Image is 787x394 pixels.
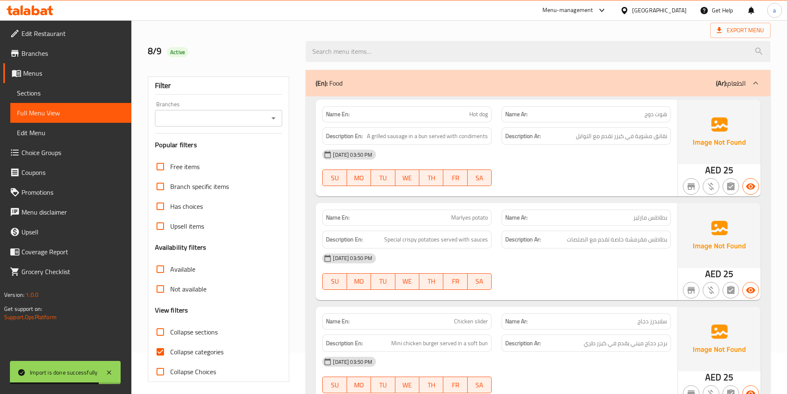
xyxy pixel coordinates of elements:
p: الطعام [716,78,746,88]
div: Menu-management [542,5,593,15]
button: WE [395,273,419,290]
span: Choice Groups [21,148,125,158]
span: Hot dog [469,110,488,119]
span: نقانق مشوية في كيزر تقدم مع التوابل [576,131,667,141]
b: (En): [316,77,328,89]
span: برجر دجاج ميني يقدم في كيزر طري [584,338,667,349]
span: Upsell [21,227,125,237]
span: a [773,6,776,15]
span: SA [471,275,488,287]
span: سلايدرز دجاج [637,317,667,326]
img: Ae5nvW7+0k+MAAAAAElFTkSuQmCC [678,100,761,164]
span: Upsell items [170,221,204,231]
span: MO [350,172,368,184]
button: TU [371,273,395,290]
span: TU [374,379,392,391]
input: search [306,41,770,62]
button: FR [443,377,467,393]
button: FR [443,170,467,186]
strong: Name Ar: [505,110,528,119]
button: Available [742,282,759,298]
img: Ae5nvW7+0k+MAAAAAElFTkSuQmCC [678,307,761,371]
button: TH [419,377,443,393]
a: Promotions [3,182,131,202]
span: 25 [723,162,733,178]
span: Free items [170,162,200,172]
div: Filter [155,77,283,95]
span: Export Menu [710,23,770,38]
strong: Name En: [326,317,350,326]
span: Branches [21,48,125,58]
h3: Availability filters [155,243,207,252]
span: A grilled sausage in a bun served with condiments [367,131,488,141]
span: AED [705,266,721,282]
img: Ae5nvW7+0k+MAAAAAElFTkSuQmCC [678,203,761,267]
span: Marlyes potato [451,213,488,222]
span: AED [705,369,721,385]
span: Edit Menu [17,128,125,138]
a: Full Menu View [10,103,131,123]
b: (Ar): [716,77,727,89]
span: Collapse Choices [170,367,216,377]
strong: Name En: [326,213,350,222]
span: WE [399,379,416,391]
a: Coverage Report [3,242,131,262]
span: Grocery Checklist [21,267,125,277]
strong: Description En: [326,131,363,141]
span: [DATE] 03:50 PM [330,254,376,262]
span: Version: [4,289,24,300]
strong: Description En: [326,338,363,349]
span: TH [423,379,440,391]
button: Open [268,112,279,124]
span: MO [350,379,368,391]
span: WE [399,275,416,287]
p: Food [316,78,342,88]
span: TH [423,275,440,287]
span: Promotions [21,187,125,197]
button: MO [347,170,371,186]
span: Sections [17,88,125,98]
h3: Popular filters [155,140,283,150]
span: SU [326,275,343,287]
button: Purchased item [703,282,719,298]
div: [GEOGRAPHIC_DATA] [632,6,687,15]
span: [DATE] 03:50 PM [330,358,376,366]
span: Has choices [170,201,203,211]
span: SA [471,379,488,391]
a: Menus [3,63,131,83]
button: TH [419,170,443,186]
span: TU [374,275,392,287]
span: SU [326,172,343,184]
span: 25 [723,369,733,385]
span: FR [447,275,464,287]
span: بطاطس مقرمشة خاصة تقدم مع الصلصات [567,234,667,245]
h2: 8/9 [148,45,296,57]
span: Export Menu [717,25,764,36]
span: AED [705,162,721,178]
div: Active [167,47,188,57]
button: MO [347,273,371,290]
span: Get support on: [4,303,42,314]
a: Support.OpsPlatform [4,312,57,322]
div: (En): Food(Ar):الطعام [306,70,770,96]
span: WE [399,172,416,184]
span: Edit Restaurant [21,29,125,38]
span: Collapse categories [170,347,223,357]
button: Not branch specific item [683,178,699,195]
span: TH [423,172,440,184]
span: Available [170,264,195,274]
strong: Description Ar: [505,131,541,141]
button: Available [742,178,759,195]
span: MO [350,275,368,287]
button: FR [443,273,467,290]
button: WE [395,170,419,186]
button: TH [419,273,443,290]
span: TU [374,172,392,184]
button: TU [371,377,395,393]
a: Edit Restaurant [3,24,131,43]
span: 25 [723,266,733,282]
span: Menus [23,68,125,78]
span: Chicken slider [454,317,488,326]
span: Mini chicken burger served in a soft bun [391,338,488,349]
a: Grocery Checklist [3,262,131,282]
